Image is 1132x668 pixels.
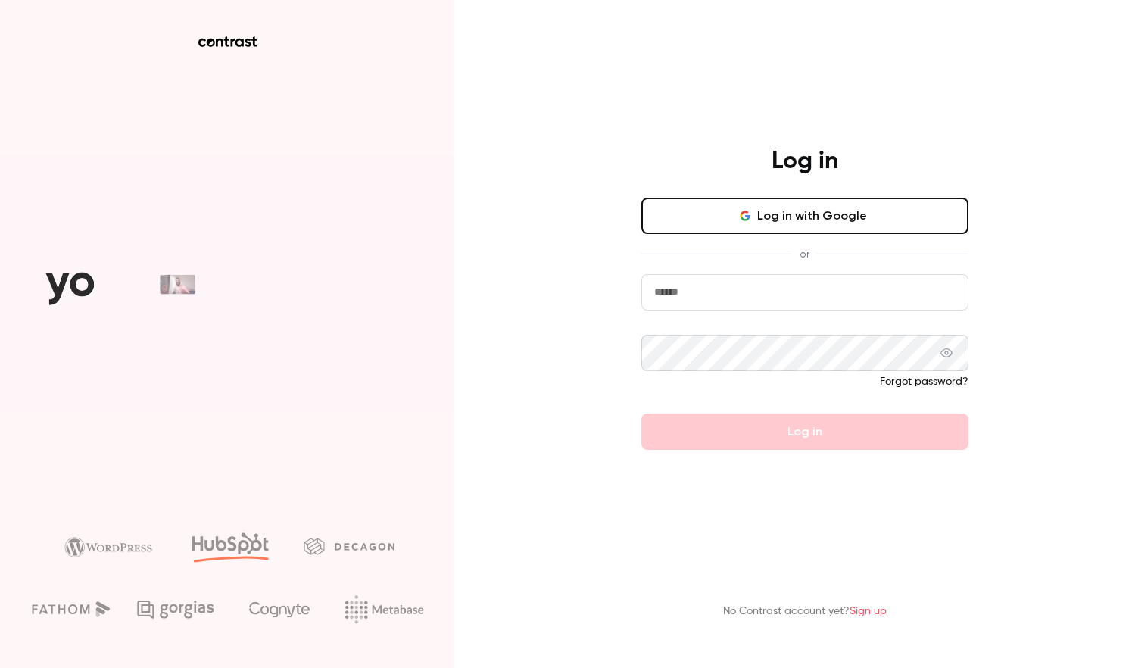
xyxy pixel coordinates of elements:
[850,606,887,616] a: Sign up
[723,604,887,620] p: No Contrast account yet?
[880,376,968,387] a: Forgot password?
[304,538,394,554] img: decagon
[641,198,968,234] button: Log in with Google
[792,246,817,262] span: or
[772,146,838,176] h4: Log in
